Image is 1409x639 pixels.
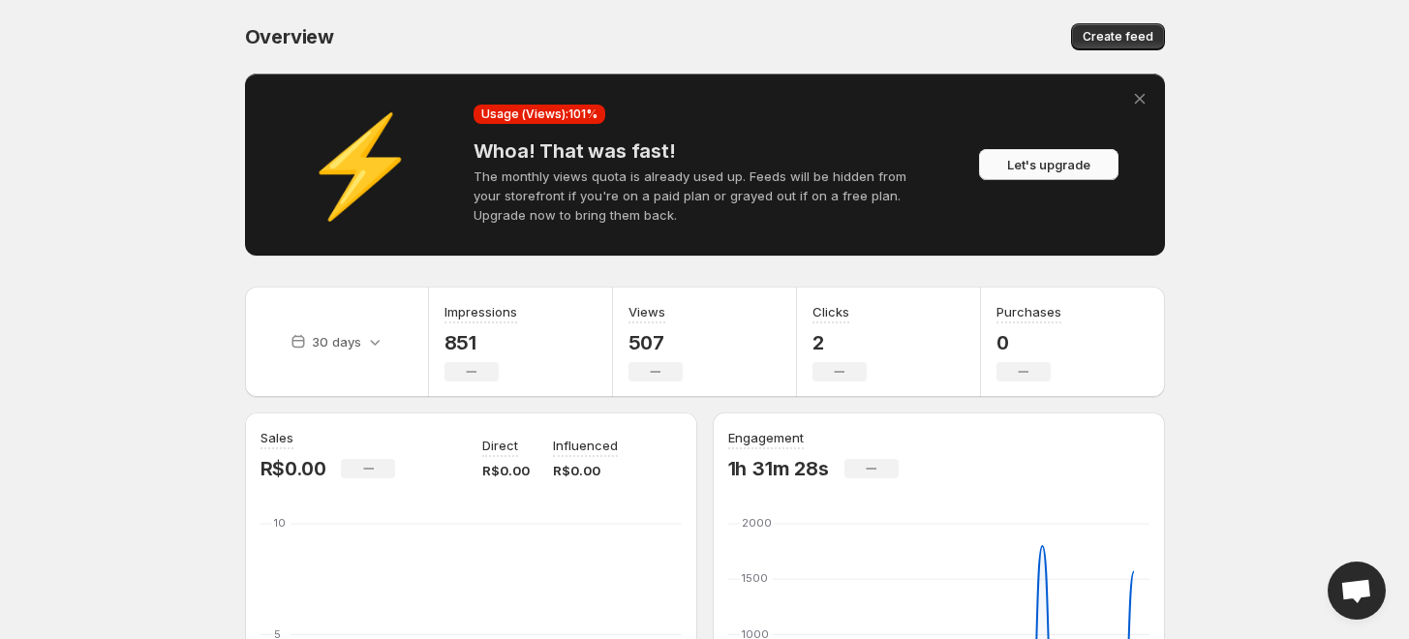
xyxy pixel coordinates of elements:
p: R$0.00 [482,461,530,480]
button: Create feed [1071,23,1165,50]
text: 1500 [742,571,768,585]
span: Create feed [1083,29,1153,45]
p: 0 [996,331,1061,354]
h3: Sales [260,428,293,447]
button: Let's upgrade [979,149,1118,180]
h3: Purchases [996,302,1061,321]
div: ⚡ [264,155,458,174]
text: 2000 [742,516,772,530]
p: 851 [444,331,517,354]
p: R$0.00 [260,457,326,480]
span: Let's upgrade [1007,155,1090,174]
h3: Clicks [812,302,849,321]
p: R$0.00 [553,461,618,480]
span: Overview [245,25,334,48]
div: Usage (Views): 101 % [474,105,605,124]
p: 30 days [312,332,361,351]
p: The monthly views quota is already used up. Feeds will be hidden from your storefront if you're o... [474,167,936,225]
a: Open chat [1328,562,1386,620]
h3: Impressions [444,302,517,321]
h4: Whoa! That was fast! [474,139,936,163]
text: 10 [274,516,286,530]
p: Direct [482,436,518,455]
h3: Engagement [728,428,804,447]
p: 2 [812,331,867,354]
h3: Views [628,302,665,321]
p: 1h 31m 28s [728,457,829,480]
p: 507 [628,331,683,354]
p: Influenced [553,436,618,455]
